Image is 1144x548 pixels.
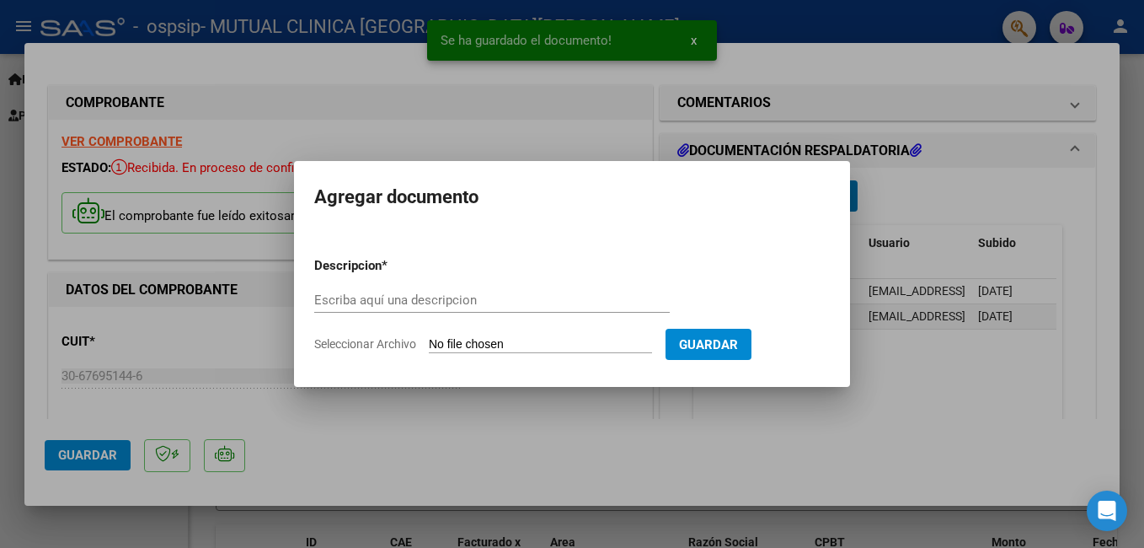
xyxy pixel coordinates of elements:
[666,329,751,360] button: Guardar
[314,181,830,213] h2: Agregar documento
[314,256,469,276] p: Descripcion
[679,337,738,352] span: Guardar
[314,337,416,351] span: Seleccionar Archivo
[1087,491,1127,531] div: Open Intercom Messenger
